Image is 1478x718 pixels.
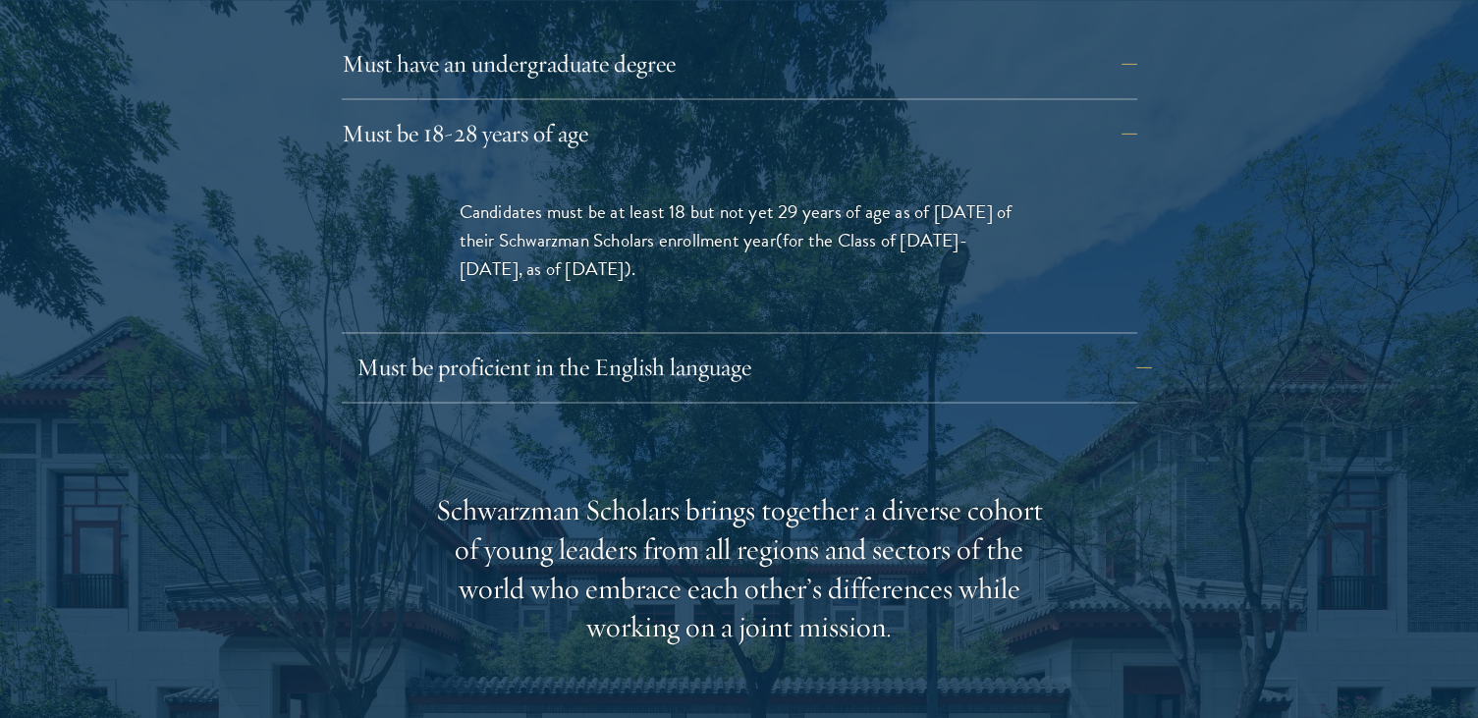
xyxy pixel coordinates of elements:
[435,491,1044,648] div: Schwarzman Scholars brings together a diverse cohort of young leaders from all regions and sector...
[460,197,1019,283] p: Candidates must be at least 18 but not yet 29 years of age as of [DATE] of their Schwarzman Schol...
[356,344,1152,391] button: Must be proficient in the English language
[342,110,1137,157] button: Must be 18-28 years of age
[342,40,1137,87] button: Must have an undergraduate degree
[460,226,967,283] span: (for the Class of [DATE]-[DATE], as of [DATE])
